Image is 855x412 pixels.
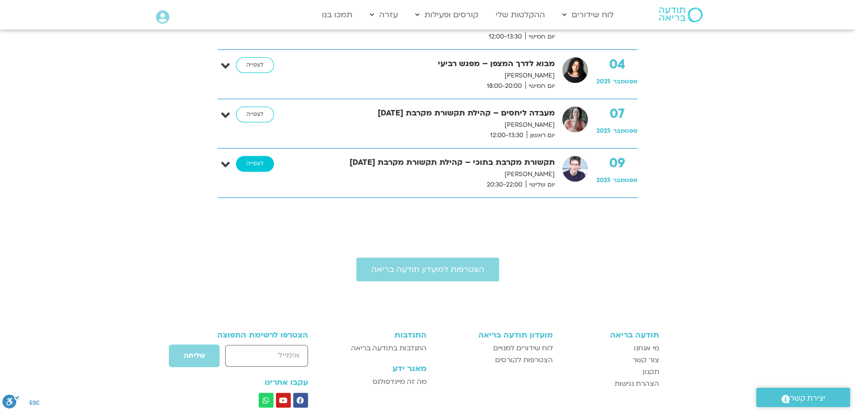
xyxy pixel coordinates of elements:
a: לצפייה [236,57,274,73]
span: ספטמבר [613,127,637,135]
strong: תקשורת מקרבת בתוכי – קהילת תקשורת מקרבת [DATE] [296,156,555,169]
span: תקנון [643,366,659,378]
span: 2025 [596,77,611,85]
h3: עקבו אחרינו [196,378,308,387]
span: מי אנחנו [634,342,659,354]
strong: מבוא לדרך המצפן – מפגש רביעי [296,57,555,71]
span: 2025 [596,176,611,184]
span: שליחה [184,352,205,360]
a: עזרה [365,5,403,24]
span: 12:00-13:30 [485,32,525,42]
span: הצהרת נגישות [615,378,659,390]
form: טופס חדש [196,344,308,373]
button: שליחה [168,344,220,368]
a: יצירת קשר [756,388,850,407]
span: 2025 [596,127,611,135]
input: אימייל [225,345,308,366]
a: התנדבות בתודעה בריאה [335,342,427,354]
span: יום חמישי [525,81,555,91]
strong: 07 [596,107,637,121]
span: הצטרפות לקורסים [495,354,553,366]
h3: הצטרפו לרשימת התפוצה [196,331,308,339]
a: הצטרפות למועדון תודעה בריאה [356,258,499,281]
a: צור קשר [563,354,660,366]
p: [PERSON_NAME] [296,169,555,180]
h3: מועדון תודעה בריאה [436,331,552,339]
span: צור קשר [632,354,659,366]
a: הצהרת נגישות [563,378,660,390]
a: לצפייה [236,107,274,122]
a: קורסים ופעילות [410,5,483,24]
img: תודעה בריאה [659,7,702,22]
span: ספטמבר [613,176,637,184]
span: יום ראשון [527,130,555,141]
span: 18:00-20:00 [483,81,525,91]
a: לוח שידורים למנויים [436,342,552,354]
span: 12:00-13:30 [487,130,527,141]
p: [PERSON_NAME] [296,71,555,81]
span: מה זה מיינדפולנס [373,376,427,388]
span: הצטרפות למועדון תודעה בריאה [371,265,484,274]
h3: התנדבות [335,331,427,339]
strong: 09 [596,156,637,171]
a: תקנון [563,366,660,378]
a: ההקלטות שלי [491,5,550,24]
p: [PERSON_NAME] [296,120,555,130]
span: יום שלישי [526,180,555,190]
span: לוח שידורים למנויים [493,342,553,354]
a: מי אנחנו [563,342,660,354]
h3: תודעה בריאה [563,331,660,339]
a: תמכו בנו [317,5,357,24]
h3: מאגר ידע [335,364,427,373]
a: לצפייה [236,156,274,172]
strong: מעבדה ליחסים – קהילת תקשורת מקרבת [DATE] [296,107,555,120]
span: יצירת קשר [790,392,825,405]
span: ספטמבר [613,77,637,85]
span: התנדבות בתודעה בריאה [351,342,427,354]
a: לוח שידורים [557,5,619,24]
a: מה זה מיינדפולנס [335,376,427,388]
strong: 04 [596,57,637,72]
span: 20:30-22:00 [483,180,526,190]
span: יום חמישי [525,32,555,42]
a: הצטרפות לקורסים [436,354,552,366]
